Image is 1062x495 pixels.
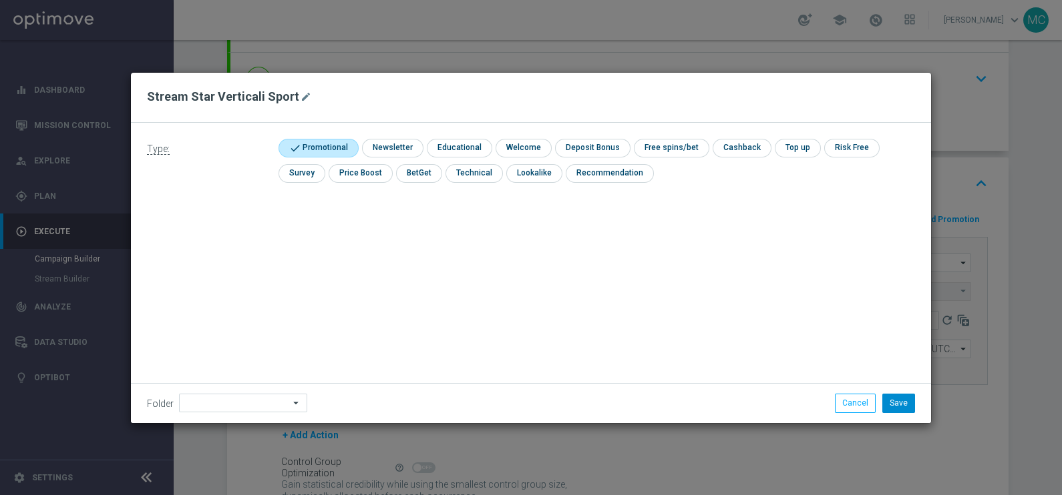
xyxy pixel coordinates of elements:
label: Folder [147,398,174,410]
i: arrow_drop_down [290,394,303,412]
button: Cancel [835,394,876,412]
span: Type: [147,143,170,155]
h2: Stream Star Verticali Sport [147,89,299,105]
i: mode_edit [301,91,311,102]
button: mode_edit [299,89,316,105]
button: Save [882,394,915,412]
